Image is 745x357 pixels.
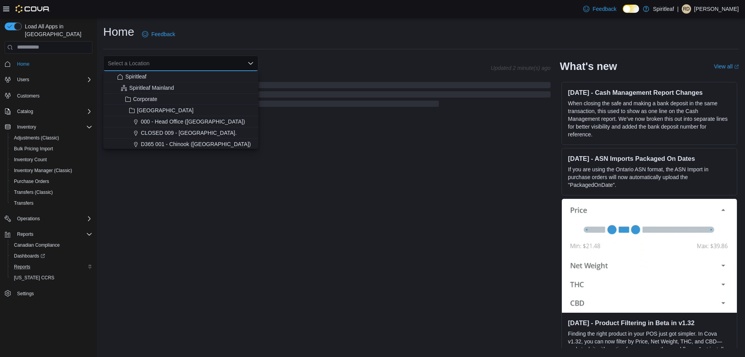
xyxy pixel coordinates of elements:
[17,108,33,115] span: Catalog
[14,157,47,163] span: Inventory Count
[14,59,92,69] span: Home
[14,275,54,281] span: [US_STATE] CCRS
[14,59,33,69] a: Home
[11,273,57,282] a: [US_STATE] CCRS
[17,291,34,297] span: Settings
[14,230,92,239] span: Reports
[248,60,254,66] button: Close list of options
[593,5,616,13] span: Feedback
[103,116,258,127] button: 000 - Head Office ([GEOGRAPHIC_DATA])
[11,177,92,186] span: Purchase Orders
[11,188,92,197] span: Transfers (Classic)
[14,253,45,259] span: Dashboards
[11,166,92,175] span: Inventory Manager (Classic)
[103,71,258,82] button: Spiritleaf
[14,167,72,174] span: Inventory Manager (Classic)
[133,95,157,103] span: Corporate
[11,166,75,175] a: Inventory Manager (Classic)
[2,58,95,70] button: Home
[14,289,37,298] a: Settings
[8,251,95,261] a: Dashboards
[568,155,731,162] h3: [DATE] - ASN Imports Packaged On Dates
[17,77,29,83] span: Users
[14,75,92,84] span: Users
[141,140,251,148] span: D365 001 - Chinook ([GEOGRAPHIC_DATA])
[14,214,43,223] button: Operations
[2,122,95,132] button: Inventory
[568,165,731,189] p: If you are using the Ontario ASN format, the ASN Import in purchase orders will now automatically...
[16,5,50,13] img: Cova
[11,155,92,164] span: Inventory Count
[17,216,40,222] span: Operations
[11,199,36,208] a: Transfers
[14,91,43,101] a: Customers
[11,251,92,261] span: Dashboards
[8,132,95,143] button: Adjustments (Classic)
[103,139,258,150] button: D365 001 - Chinook ([GEOGRAPHIC_DATA])
[683,4,690,14] span: RD
[8,154,95,165] button: Inventory Count
[694,4,739,14] p: [PERSON_NAME]
[14,122,92,132] span: Inventory
[11,273,92,282] span: Washington CCRS
[11,251,48,261] a: Dashboards
[14,135,59,141] span: Adjustments (Classic)
[14,178,49,185] span: Purchase Orders
[11,188,56,197] a: Transfers (Classic)
[14,107,36,116] button: Catalog
[8,198,95,209] button: Transfers
[677,4,679,14] p: |
[11,177,52,186] a: Purchase Orders
[103,94,258,105] button: Corporate
[11,240,63,250] a: Canadian Compliance
[141,129,237,137] span: CLOSED 009 - [GEOGRAPHIC_DATA].
[2,288,95,299] button: Settings
[103,82,258,94] button: Spiritleaf Mainland
[14,289,92,298] span: Settings
[2,213,95,224] button: Operations
[17,61,29,67] span: Home
[491,65,551,71] p: Updated 2 minute(s) ago
[8,176,95,187] button: Purchase Orders
[14,189,53,195] span: Transfers (Classic)
[151,30,175,38] span: Feedback
[14,146,53,152] span: Bulk Pricing Import
[11,262,92,272] span: Reports
[11,133,92,143] span: Adjustments (Classic)
[11,262,33,272] a: Reports
[2,90,95,101] button: Customers
[623,5,639,13] input: Dark Mode
[139,26,178,42] a: Feedback
[8,143,95,154] button: Bulk Pricing Import
[141,118,245,125] span: 000 - Head Office ([GEOGRAPHIC_DATA])
[14,264,30,270] span: Reports
[17,93,40,99] span: Customers
[11,144,56,153] a: Bulk Pricing Import
[129,84,174,92] span: Spiritleaf Mainland
[2,106,95,117] button: Catalog
[103,24,134,40] h1: Home
[14,122,39,132] button: Inventory
[568,99,731,138] p: When closing the safe and making a bank deposit in the same transaction, this used to show as one...
[11,144,92,153] span: Bulk Pricing Import
[653,4,674,14] p: Spiritleaf
[568,319,731,327] h3: [DATE] - Product Filtering in Beta in v1.32
[2,229,95,240] button: Reports
[568,89,731,96] h3: [DATE] - Cash Management Report Changes
[11,155,50,164] a: Inventory Count
[580,1,619,17] a: Feedback
[8,240,95,251] button: Canadian Compliance
[14,242,60,248] span: Canadian Compliance
[137,106,194,114] span: [GEOGRAPHIC_DATA]
[14,75,32,84] button: Users
[8,272,95,283] button: [US_STATE] CCRS
[125,73,146,80] span: Spiritleaf
[22,23,92,38] span: Load All Apps in [GEOGRAPHIC_DATA]
[103,84,551,108] span: Loading
[17,124,36,130] span: Inventory
[2,74,95,85] button: Users
[14,214,92,223] span: Operations
[11,199,92,208] span: Transfers
[734,64,739,69] svg: External link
